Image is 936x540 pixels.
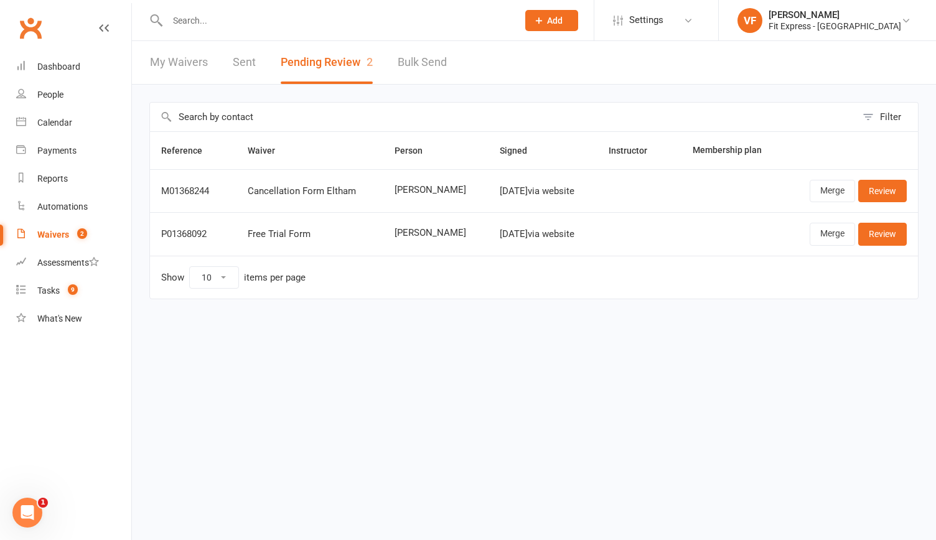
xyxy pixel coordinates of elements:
[395,146,436,156] span: Person
[248,229,372,240] div: Free Trial Form
[16,249,131,277] a: Assessments
[15,12,46,44] a: Clubworx
[37,258,99,268] div: Assessments
[609,143,661,158] button: Instructor
[164,12,509,29] input: Search...
[16,137,131,165] a: Payments
[629,6,663,34] span: Settings
[16,305,131,333] a: What's New
[248,186,372,197] div: Cancellation Form Eltham
[856,103,918,131] button: Filter
[367,55,373,68] span: 2
[858,223,907,245] a: Review
[16,277,131,305] a: Tasks 9
[161,143,216,158] button: Reference
[37,314,82,324] div: What's New
[525,10,578,31] button: Add
[398,41,447,84] a: Bulk Send
[500,143,541,158] button: Signed
[395,143,436,158] button: Person
[38,498,48,508] span: 1
[37,146,77,156] div: Payments
[500,229,586,240] div: [DATE] via website
[161,186,225,197] div: M01368244
[77,228,87,239] span: 2
[810,180,855,202] a: Merge
[161,229,225,240] div: P01368092
[16,53,131,81] a: Dashboard
[281,41,373,84] button: Pending Review2
[16,193,131,221] a: Automations
[395,228,477,238] span: [PERSON_NAME]
[150,41,208,84] a: My Waivers
[547,16,563,26] span: Add
[395,185,477,195] span: [PERSON_NAME]
[16,221,131,249] a: Waivers 2
[16,81,131,109] a: People
[609,146,661,156] span: Instructor
[161,146,216,156] span: Reference
[37,202,88,212] div: Automations
[150,103,856,131] input: Search by contact
[737,8,762,33] div: VF
[500,186,586,197] div: [DATE] via website
[244,272,306,283] div: items per page
[37,230,69,240] div: Waivers
[248,143,289,158] button: Waiver
[37,62,80,72] div: Dashboard
[880,109,901,124] div: Filter
[769,9,901,21] div: [PERSON_NAME]
[37,90,63,100] div: People
[810,223,855,245] a: Merge
[681,132,784,169] th: Membership plan
[37,118,72,128] div: Calendar
[16,165,131,193] a: Reports
[68,284,78,295] span: 9
[12,498,42,528] iframe: Intercom live chat
[858,180,907,202] a: Review
[16,109,131,137] a: Calendar
[37,286,60,296] div: Tasks
[500,146,541,156] span: Signed
[37,174,68,184] div: Reports
[769,21,901,32] div: Fit Express - [GEOGRAPHIC_DATA]
[248,146,289,156] span: Waiver
[161,266,306,289] div: Show
[233,41,256,84] a: Sent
